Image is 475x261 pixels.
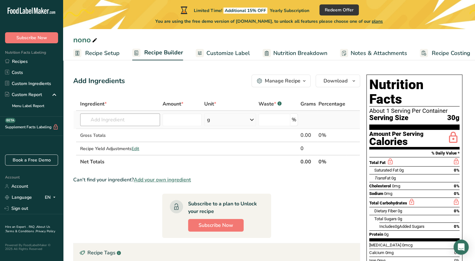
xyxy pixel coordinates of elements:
[258,100,282,108] div: Waste
[265,77,300,85] div: Manage Recipe
[73,46,120,60] a: Recipe Setup
[134,176,191,184] span: Add your own ingredient
[369,77,460,106] h1: Nutrition Facts
[80,132,160,139] div: Gross Totals
[188,200,258,215] div: Subscribe to a plan to Unlock your recipe
[318,131,345,139] div: 0%
[399,168,404,173] span: 0g
[5,192,32,203] a: Language
[5,118,15,123] div: BETA
[16,34,47,41] span: Subscribe Now
[454,240,469,255] div: Open Intercom Messenger
[45,194,58,201] div: EN
[447,114,460,122] span: 30g
[263,46,327,60] a: Nutrition Breakdown
[374,216,397,221] span: Total Sugars
[398,216,402,221] span: 0g
[252,75,311,87] button: Manage Recipe
[29,225,36,229] a: FAQ .
[5,155,58,166] a: Book a Free Demo
[369,184,391,188] span: Cholesterol
[319,4,359,15] button: Redeem Offer
[80,100,107,108] span: Ingredient
[384,232,389,237] span: 0g
[5,91,42,98] div: Custom Report
[369,131,424,137] div: Amount Per Serving
[85,49,120,58] span: Recipe Setup
[5,32,58,43] button: Subscribe Now
[454,191,460,196] span: 0%
[432,49,470,58] span: Recipe Costing
[369,108,460,114] div: About 1 Serving Per Container
[340,46,407,60] a: Notes & Attachments
[73,34,98,46] div: nono
[391,176,396,180] span: 0g
[300,131,316,139] div: 0.00
[79,155,299,168] th: Net Totals
[351,49,407,58] span: Notes & Attachments
[179,6,309,14] div: Limited Time!
[369,243,401,247] span: [MEDICAL_DATA]
[317,155,347,168] th: 0%
[398,209,402,213] span: 0g
[163,100,183,108] span: Amount
[5,225,50,234] a: About Us .
[324,77,347,85] span: Download
[385,250,394,255] span: 0mg
[73,76,125,86] div: Add Ingredients
[369,160,386,165] span: Total Fat
[144,48,183,57] span: Recipe Builder
[402,243,413,247] span: 0mcg
[155,18,383,25] span: You are using the free demo version of [DOMAIN_NAME], to unlock all features please choose one of...
[454,168,460,173] span: 0%
[420,46,470,60] a: Recipe Costing
[204,100,216,108] span: Unit
[206,49,250,58] span: Customize Label
[36,229,55,234] a: Privacy Policy
[80,113,160,126] input: Add Ingredient
[207,116,210,124] div: g
[454,184,460,188] span: 0%
[5,225,27,229] a: Hire an Expert .
[300,145,316,152] div: 0
[369,114,408,122] span: Serving Size
[392,184,400,188] span: 0mg
[384,191,392,196] span: 0mg
[316,75,360,87] button: Download
[325,7,353,13] span: Redeem Offer
[132,146,139,152] span: Edit
[132,46,183,61] a: Recipe Builder
[374,168,398,173] span: Saturated Fat
[273,49,327,58] span: Nutrition Breakdown
[270,8,309,14] span: Yearly Subscription
[379,224,425,229] span: Includes Added Sugars
[374,176,385,180] i: Trans
[369,149,460,157] section: % Daily Value *
[318,100,345,108] span: Percentage
[196,46,250,60] a: Customize Label
[5,243,58,251] div: Powered By FoodLabelMaker © 2025 All Rights Reserved
[188,219,244,232] button: Subscribe Now
[80,145,160,152] div: Recipe Yield Adjustments
[369,232,383,237] span: Protein
[299,155,317,168] th: 0.00
[454,209,460,213] span: 0%
[454,224,460,229] span: 0%
[73,176,360,184] div: Can't find your ingredient?
[395,224,399,229] span: 0g
[369,137,424,146] div: Calories
[199,222,233,229] span: Subscribe Now
[5,229,36,234] a: Terms & Conditions .
[372,18,383,24] span: plans
[374,209,397,213] span: Dietary Fiber
[223,8,267,14] span: Additional 15% OFF
[300,100,316,108] span: Grams
[369,191,383,196] span: Sodium
[374,176,390,180] span: Fat
[369,250,384,255] span: Calcium
[369,201,407,205] span: Total Carbohydrates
